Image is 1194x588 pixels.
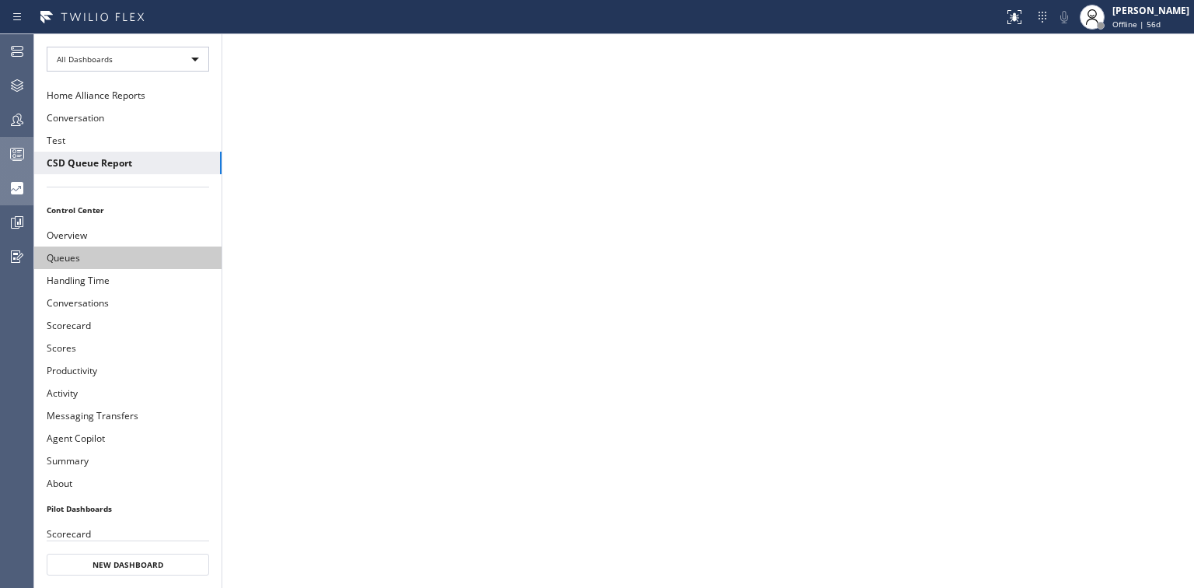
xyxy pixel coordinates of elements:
button: Scores [34,337,222,359]
button: Scorecard [34,314,222,337]
button: CSD Queue Report [34,152,222,174]
button: Handling Time [34,269,222,292]
button: Home Alliance Reports [34,84,222,107]
div: [PERSON_NAME] [1112,4,1189,17]
button: New Dashboard [47,554,209,576]
button: Agent Copilot [34,427,222,450]
button: Scorecard [34,523,222,545]
button: Mute [1053,6,1075,28]
button: Productivity [34,359,222,382]
button: Summary [34,450,222,472]
button: Messaging Transfers [34,404,222,427]
button: Queues [34,247,222,269]
button: Overview [34,224,222,247]
li: Control Center [34,200,222,220]
iframe: dashboard_aaZjl7m6DEs0 [222,34,1194,588]
div: All Dashboards [47,47,209,72]
span: Offline | 56d [1112,19,1161,30]
li: Pilot Dashboards [34,499,222,519]
button: Test [34,129,222,152]
button: Conversation [34,107,222,129]
button: Conversations [34,292,222,314]
button: Activity [34,382,222,404]
button: About [34,472,222,495]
